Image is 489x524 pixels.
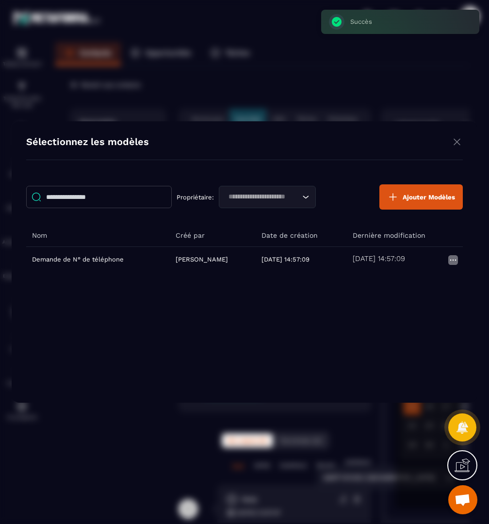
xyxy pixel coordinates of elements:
button: Ajouter Modèles [379,184,463,210]
img: plus [387,191,399,203]
span: Ajouter Modèles [403,194,455,201]
h4: Sélectionnez les modèles [26,136,149,150]
th: Créé par [170,224,256,247]
div: Ouvrir le chat [448,485,477,514]
input: Search for option [225,192,300,202]
td: Demande de N° de téléphone [26,247,170,272]
img: close [451,136,463,148]
th: Date de création [256,224,347,247]
th: Dernière modification [347,224,463,247]
td: [DATE] 14:57:09 [256,247,347,272]
p: Propriétaire: [177,194,214,201]
div: Search for option [219,186,316,208]
h5: [DATE] 14:57:09 [353,254,405,264]
img: more icon [447,254,459,266]
td: [PERSON_NAME] [170,247,256,272]
th: Nom [26,224,170,247]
